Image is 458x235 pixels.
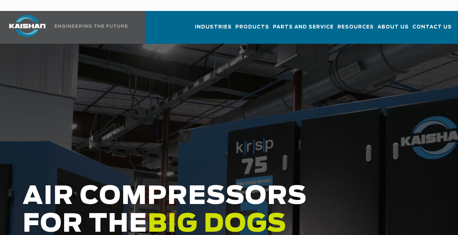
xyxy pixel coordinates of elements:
[195,23,232,31] span: Industries
[377,23,409,31] span: About Us
[55,24,128,28] img: Engineering the future
[235,18,269,42] a: Products
[273,23,334,31] span: Parts and Service
[412,23,452,31] span: Contact Us
[337,23,374,31] span: Resources
[273,18,334,42] a: Parts and Service
[195,18,232,42] a: Industries
[235,23,269,31] span: Products
[412,18,452,42] a: Contact Us
[377,18,409,42] a: About Us
[337,18,374,42] a: Resources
